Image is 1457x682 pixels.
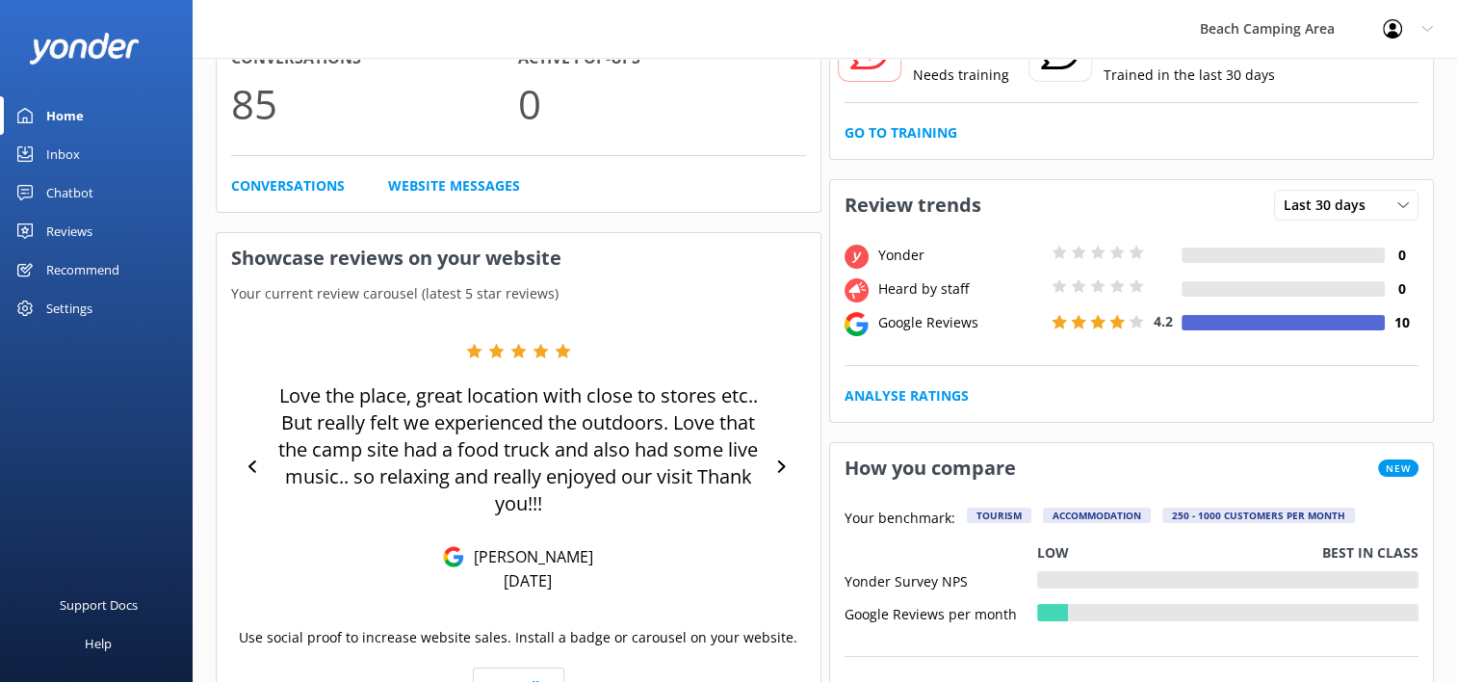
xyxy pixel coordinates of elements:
div: Recommend [46,250,119,289]
a: Go to Training [845,122,957,144]
a: Analyse Ratings [845,385,969,407]
p: 85 [231,71,518,136]
div: Help [85,624,112,663]
div: Chatbot [46,173,93,212]
div: Reviews [46,212,92,250]
span: Last 30 days [1284,195,1377,216]
h4: Conversations [231,46,518,71]
p: Needs training [913,65,1009,86]
h4: Active Pop-ups [518,46,805,71]
p: Use social proof to increase website sales. Install a badge or carousel on your website. [239,627,797,648]
p: Low [1037,542,1069,564]
div: Settings [46,289,92,328]
p: Your current review carousel (latest 5 star reviews) [217,283,820,304]
span: New [1378,459,1418,477]
div: Google Reviews per month [845,604,1037,621]
p: 0 [518,71,805,136]
p: [DATE] [504,570,552,591]
div: Tourism [967,508,1031,523]
p: Best in class [1322,542,1418,564]
p: Your benchmark: [845,508,955,531]
img: Google Reviews [443,546,464,567]
div: Google Reviews [873,312,1047,333]
a: Conversations [231,175,345,197]
div: Heard by staff [873,278,1047,300]
h3: How you compare [830,443,1030,493]
div: Home [46,96,84,135]
span: 4.2 [1154,312,1173,330]
p: Trained in the last 30 days [1104,65,1275,86]
div: Yonder Survey NPS [845,571,1037,589]
div: Inbox [46,135,80,173]
p: Love the place, great location with close to stores etc.. But really felt we experienced the outd... [269,382,768,517]
h4: 10 [1385,312,1418,333]
p: [PERSON_NAME] [464,546,593,567]
div: Support Docs [60,586,138,624]
a: Website Messages [388,175,520,197]
h3: Review trends [830,180,996,230]
h4: 0 [1385,278,1418,300]
div: Yonder [873,245,1047,266]
div: Accommodation [1043,508,1151,523]
img: yonder-white-logo.png [29,33,140,65]
h3: Showcase reviews on your website [217,233,820,283]
div: 250 - 1000 customers per month [1162,508,1355,523]
h4: 0 [1385,245,1418,266]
